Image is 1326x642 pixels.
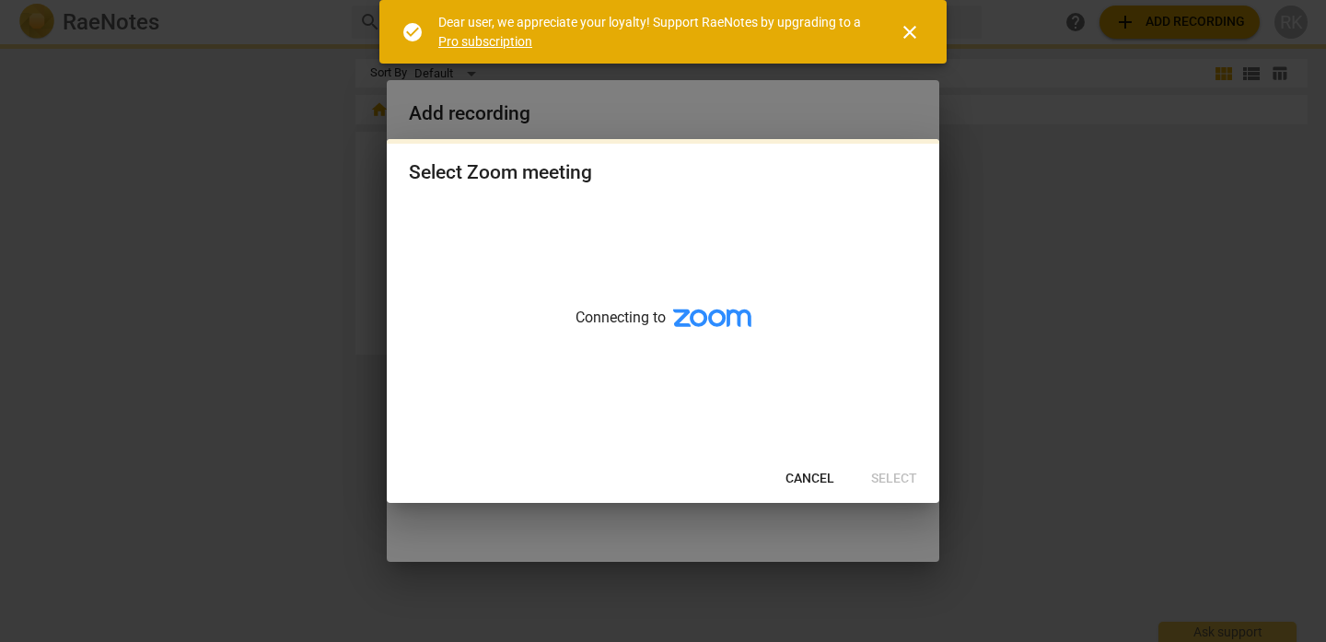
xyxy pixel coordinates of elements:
[387,203,939,455] div: Connecting to
[438,34,532,49] a: Pro subscription
[771,462,849,496] button: Cancel
[409,161,592,184] div: Select Zoom meeting
[401,21,424,43] span: check_circle
[899,21,921,43] span: close
[888,10,932,54] button: Close
[785,470,834,488] span: Cancel
[438,13,866,51] div: Dear user, we appreciate your loyalty! Support RaeNotes by upgrading to a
